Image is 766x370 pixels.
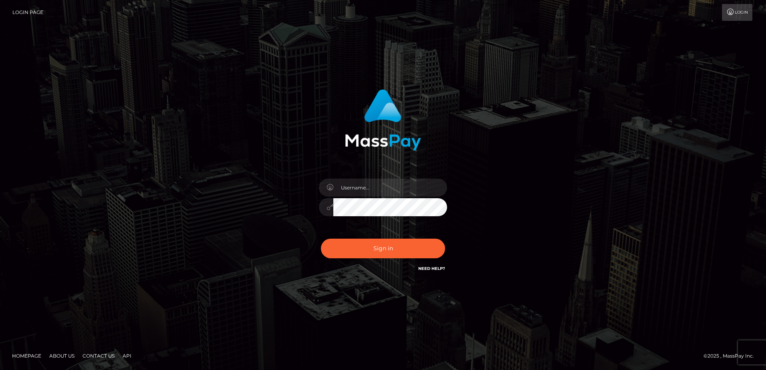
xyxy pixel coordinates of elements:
a: API [119,350,135,362]
a: Login [722,4,752,21]
img: MassPay Login [345,89,421,151]
a: Login Page [12,4,43,21]
a: Contact Us [79,350,118,362]
a: Need Help? [418,266,445,271]
input: Username... [333,179,447,197]
div: © 2025 , MassPay Inc. [704,352,760,360]
a: Homepage [9,350,44,362]
a: About Us [46,350,78,362]
button: Sign in [321,239,445,258]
